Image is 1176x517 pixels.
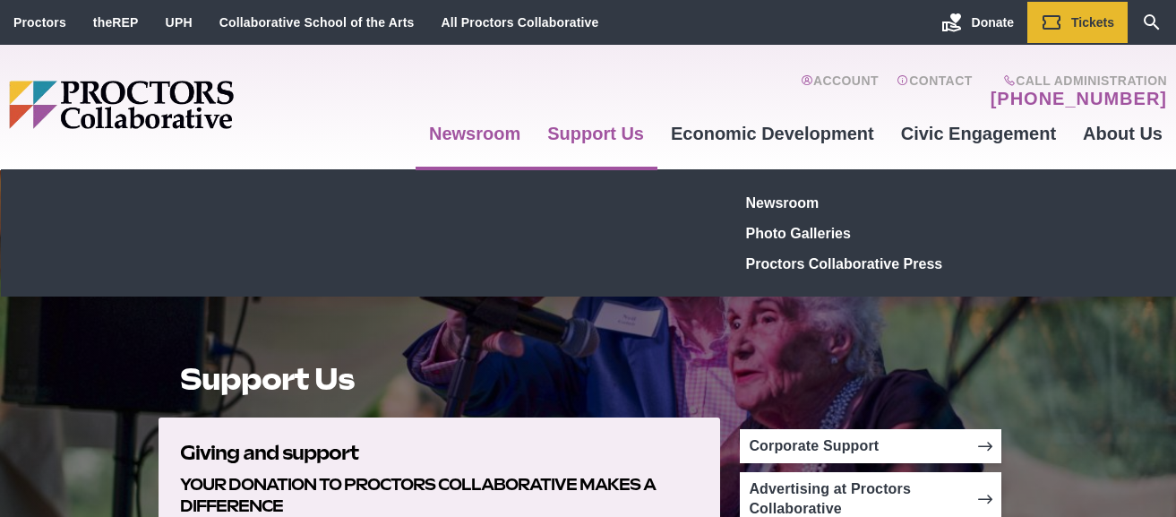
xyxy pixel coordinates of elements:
a: Economic Development [657,109,888,158]
a: About Us [1069,109,1176,158]
a: Newsroom [739,187,1000,218]
a: Search [1128,2,1176,43]
h2: Giving and support [180,439,700,467]
a: Newsroom [416,109,534,158]
span: Donate [972,15,1014,30]
a: Corporate Support [740,429,1001,463]
a: [PHONE_NUMBER] [991,88,1167,109]
a: Account [801,73,879,109]
a: All Proctors Collaborative [441,15,598,30]
img: Proctors logo [9,81,372,129]
a: Proctors [13,15,66,30]
a: Collaborative School of the Arts [219,15,415,30]
a: Donate [928,2,1027,43]
a: Photo Galleries [739,218,1000,248]
a: Civic Engagement [888,109,1069,158]
h3: Your donation to Proctors Collaborative makes a difference [180,474,700,516]
a: Support Us [534,109,657,158]
a: Proctors Collaborative Press [739,248,1000,279]
a: UPH [166,15,193,30]
h1: Support Us [180,362,700,396]
span: Tickets [1071,15,1114,30]
a: Contact [897,73,973,109]
span: Call Administration [985,73,1167,88]
a: theREP [93,15,139,30]
a: Tickets [1027,2,1128,43]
